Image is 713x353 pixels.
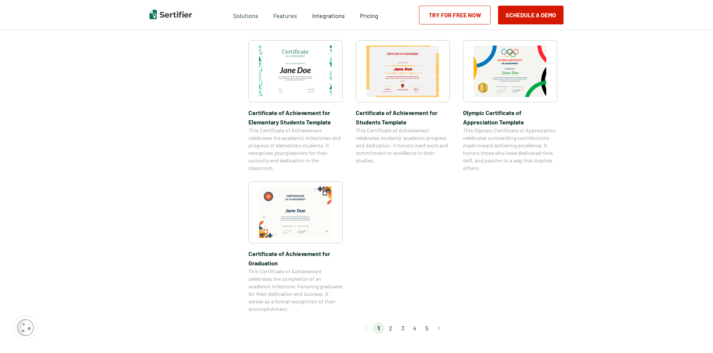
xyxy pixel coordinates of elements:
[474,45,547,97] img: Olympic Certificate of Appreciation​ Template
[463,127,557,172] span: This Olympic Certificate of Appreciation celebrates outstanding contributions made toward achievi...
[421,322,433,334] li: page 5
[149,10,192,19] img: Sertifier | Digital Credentialing Platform
[360,12,378,19] span: Pricing
[366,45,439,97] img: Certificate of Achievement for Students Template
[463,108,557,127] span: Olympic Certificate of Appreciation​ Template
[248,268,343,313] span: This Certificate of Achievement celebrates the completion of an academic milestone, honoring grad...
[248,40,343,172] a: Certificate of Achievement for Elementary Students TemplateCertificate of Achievement for Element...
[248,181,343,313] a: Certificate of Achievement for GraduationCertificate of Achievement for GraduationThis Certificat...
[248,249,343,268] span: Certificate of Achievement for Graduation
[17,319,34,336] img: Cookie Popup Icon
[356,108,450,127] span: Certificate of Achievement for Students Template
[248,108,343,127] span: Certificate of Achievement for Elementary Students Template
[361,322,373,334] button: Go to previous page
[259,186,332,238] img: Certificate of Achievement for Graduation
[419,6,491,24] a: Try for Free Now
[273,10,297,20] span: Features
[397,322,409,334] li: page 3
[675,317,713,353] iframe: Chat Widget
[463,40,557,172] a: Olympic Certificate of Appreciation​ TemplateOlympic Certificate of Appreciation​ TemplateThis Ol...
[248,127,343,172] span: This Certificate of Achievement celebrates the academic milestones and progress of elementary stu...
[233,10,258,20] span: Solutions
[498,6,564,24] button: Schedule a Demo
[373,322,385,334] li: page 1
[433,322,445,334] button: Go to next page
[259,45,332,97] img: Certificate of Achievement for Elementary Students Template
[356,127,450,164] span: This Certificate of Achievement celebrates students’ academic progress and dedication. It honors ...
[312,12,345,19] span: Integrations
[360,10,378,20] a: Pricing
[356,40,450,172] a: Certificate of Achievement for Students TemplateCertificate of Achievement for Students TemplateT...
[409,322,421,334] li: page 4
[312,10,345,20] a: Integrations
[385,322,397,334] li: page 2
